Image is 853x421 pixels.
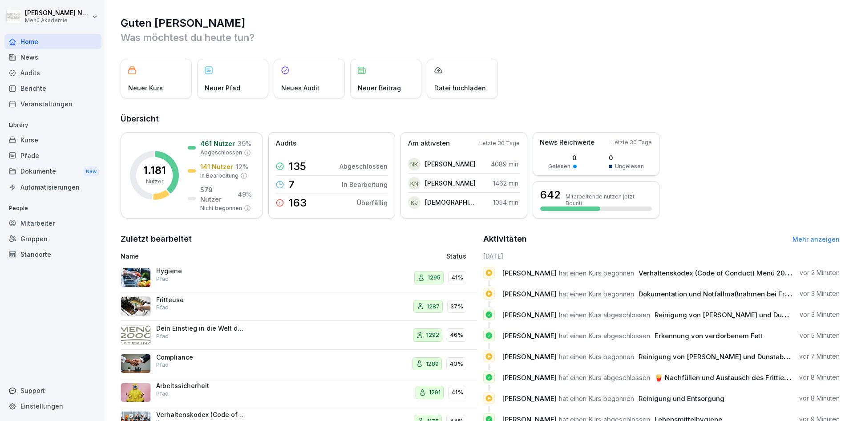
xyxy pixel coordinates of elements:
p: 141 Nutzer [200,162,233,171]
p: Audits [276,138,296,149]
p: Dein Einstieg in die Welt der Menü 2000 Akademie [156,324,245,332]
p: 1462 min. [493,178,520,188]
a: FritteusePfad128737% [121,292,477,321]
span: [PERSON_NAME] [502,352,557,361]
div: Automatisierungen [4,179,101,195]
p: Letzte 30 Tage [479,139,520,147]
p: [PERSON_NAME] [425,178,476,188]
p: Mitarbeitende nutzen jetzt Bounti [566,193,652,206]
p: 579 Nutzer [200,185,235,204]
span: Dokumentation und Notfallmaßnahmen bei Fritteusen [639,290,811,298]
div: Support [4,383,101,398]
p: 1291 [429,388,441,397]
span: 🍟 Nachfüllen und Austausch des Frittieröl/-fettes [655,373,817,382]
p: 12 % [236,162,248,171]
div: News [4,49,101,65]
p: Nicht begonnen [200,204,242,212]
p: Gelesen [548,162,570,170]
p: Neuer Pfad [205,83,240,93]
span: hat einen Kurs begonnen [559,269,634,277]
p: Letzte 30 Tage [611,138,652,146]
a: Berichte [4,81,101,96]
span: [PERSON_NAME] [502,394,557,403]
span: [PERSON_NAME] [502,373,557,382]
p: Abgeschlossen [340,162,388,171]
p: vor 8 Minuten [799,394,840,403]
p: vor 5 Minuten [800,331,840,340]
p: 1289 [426,360,439,368]
h3: 642 [540,187,561,202]
p: 7 [288,179,295,190]
p: Überfällig [357,198,388,207]
p: Status [446,251,466,261]
p: 1054 min. [493,198,520,207]
p: Pfad [156,390,169,398]
img: q4sqv7mlyvifhw23vdoza0ik.png [121,383,151,402]
p: [PERSON_NAME] Nee [25,9,90,17]
p: Neues Audit [281,83,319,93]
p: 163 [288,198,307,208]
p: 461 Nutzer [200,139,235,148]
img: f7m8v62ee7n5nq2sscivbeev.png [121,354,151,373]
p: Pfad [156,332,169,340]
p: Hygiene [156,267,245,275]
p: 40% [449,360,463,368]
a: Pfade [4,148,101,163]
p: Ungelesen [615,162,644,170]
p: [DEMOGRAPHIC_DATA][PERSON_NAME] [425,198,476,207]
span: hat einen Kurs abgeschlossen [559,373,650,382]
a: Kurse [4,132,101,148]
a: Einstellungen [4,398,101,414]
span: Reinigung und Entsorgung [639,394,724,403]
p: Menü Akademie [25,17,90,24]
span: hat einen Kurs abgeschlossen [559,311,650,319]
p: 39 % [238,139,251,148]
a: CompliancePfad128940% [121,350,477,379]
p: In Bearbeitung [342,180,388,189]
p: Abgeschlossen [200,149,242,157]
p: [PERSON_NAME] [425,159,476,169]
p: Pfad [156,275,169,283]
p: vor 2 Minuten [800,268,840,277]
p: Was möchtest du heute tun? [121,30,840,45]
span: Reinigung von [PERSON_NAME] und Dunstabzugshauben [655,311,839,319]
a: ArbeitssicherheitPfad129141% [121,378,477,407]
div: KJ [408,196,420,209]
span: hat einen Kurs begonnen [559,394,634,403]
p: Arbeitssicherheit [156,382,245,390]
p: Name [121,251,344,261]
span: hat einen Kurs begonnen [559,290,634,298]
div: Dokumente [4,163,101,180]
h2: Zuletzt bearbeitet [121,233,477,245]
a: Audits [4,65,101,81]
span: [PERSON_NAME] [502,332,557,340]
p: vor 7 Minuten [799,352,840,361]
a: DokumenteNew [4,163,101,180]
p: Library [4,118,101,132]
p: 1287 [427,302,440,311]
a: Mitarbeiter [4,215,101,231]
p: Compliance [156,353,245,361]
p: 37% [450,302,463,311]
span: [PERSON_NAME] [502,290,557,298]
h1: Guten [PERSON_NAME] [121,16,840,30]
p: News Reichweite [540,138,594,148]
p: 41% [451,273,463,282]
p: 46% [450,331,463,340]
a: Standorte [4,247,101,262]
span: hat einen Kurs begonnen [559,352,634,361]
a: Home [4,34,101,49]
a: Mehr anzeigen [792,235,840,243]
a: Gruppen [4,231,101,247]
p: vor 3 Minuten [800,310,840,319]
p: Verhaltenskodex (Code of Conduct) Menü 2000 [156,411,245,419]
p: In Bearbeitung [200,172,239,180]
p: vor 8 Minuten [799,373,840,382]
